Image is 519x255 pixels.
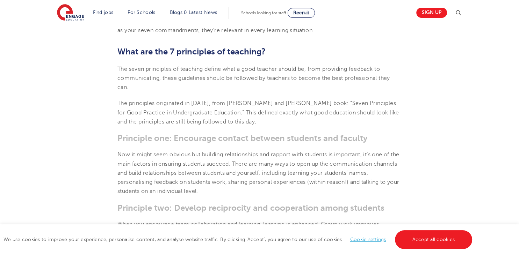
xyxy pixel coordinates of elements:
a: For Schools [128,10,155,15]
h3: Principle two: Develop reciprocity and cooperation among students [117,203,402,213]
h3: Principle one: Encourage contact between students and faculty [117,133,402,143]
span: The principles originated in [DATE], from [PERSON_NAME] and [PERSON_NAME] book: “Seven Principles... [117,100,399,125]
a: Accept all cookies [395,230,473,249]
a: Cookie settings [350,237,386,242]
a: Recruit [288,8,315,18]
a: Blogs & Latest News [170,10,217,15]
img: Engage Education [57,4,84,22]
span: Schools looking for staff [241,10,286,15]
a: Find jobs [93,10,114,15]
b: What are the 7 principles of teaching? [117,47,266,57]
a: Sign up [416,8,447,18]
span: We use cookies to improve your experience, personalise content, and analyse website traffic. By c... [3,237,474,242]
span: Recruit [293,10,309,15]
p: There are seven principles of teaching that aim to improve standards, teaching and learning. Thin... [117,17,402,35]
p: Now it might seem obvious but building relationships and rapport with students is important, it’s... [117,150,402,196]
span: The seven principles of teaching define what a good teacher should be, from providing feedback to... [117,66,390,91]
